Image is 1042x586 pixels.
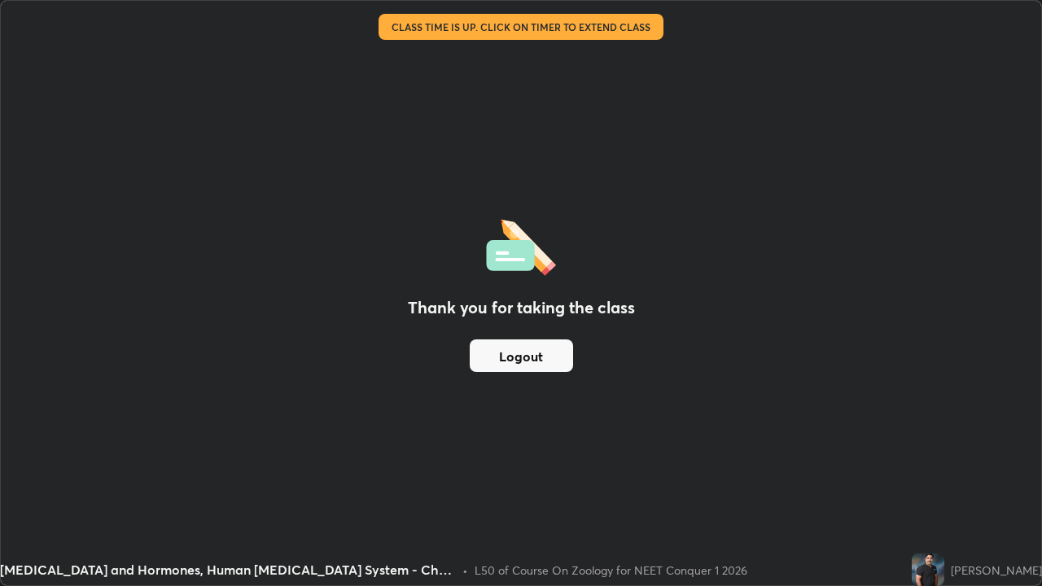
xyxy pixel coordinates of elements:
[462,562,468,579] div: •
[408,295,635,320] h2: Thank you for taking the class
[475,562,747,579] div: L50 of Course On Zoology for NEET Conquer 1 2026
[470,339,573,372] button: Logout
[486,214,556,276] img: offlineFeedback.1438e8b3.svg
[912,553,944,586] img: 0d51a949ae1246ebace575b2309852f0.jpg
[951,562,1042,579] div: [PERSON_NAME]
